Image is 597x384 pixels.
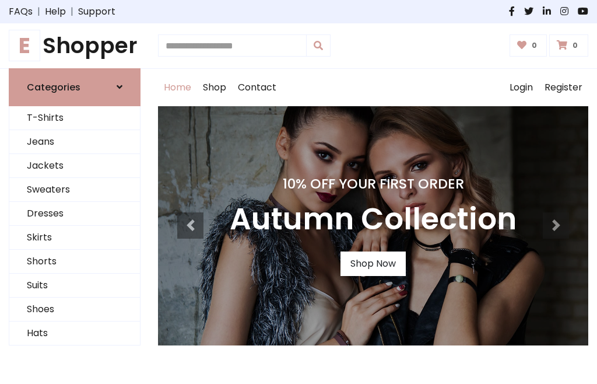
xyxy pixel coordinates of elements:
span: | [33,5,45,19]
a: Shoes [9,298,140,322]
a: EShopper [9,33,141,59]
a: 0 [549,34,588,57]
a: Login [504,69,539,106]
span: 0 [529,40,540,51]
a: Skirts [9,226,140,250]
h6: Categories [27,82,80,93]
a: Jackets [9,154,140,178]
h4: 10% Off Your First Order [230,176,517,192]
a: T-Shirts [9,106,140,130]
span: E [9,30,40,61]
a: Home [158,69,197,106]
a: 0 [510,34,547,57]
a: Categories [9,68,141,106]
a: Dresses [9,202,140,226]
span: | [66,5,78,19]
span: 0 [570,40,581,51]
a: Support [78,5,115,19]
a: Hats [9,322,140,345]
a: Help [45,5,66,19]
a: Shop Now [340,252,406,276]
a: Shorts [9,250,140,274]
a: Suits [9,274,140,298]
a: Contact [232,69,282,106]
a: FAQs [9,5,33,19]
a: Jeans [9,130,140,154]
a: Sweaters [9,178,140,202]
h3: Autumn Collection [230,201,517,238]
a: Shop [197,69,232,106]
h1: Shopper [9,33,141,59]
a: Register [539,69,588,106]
